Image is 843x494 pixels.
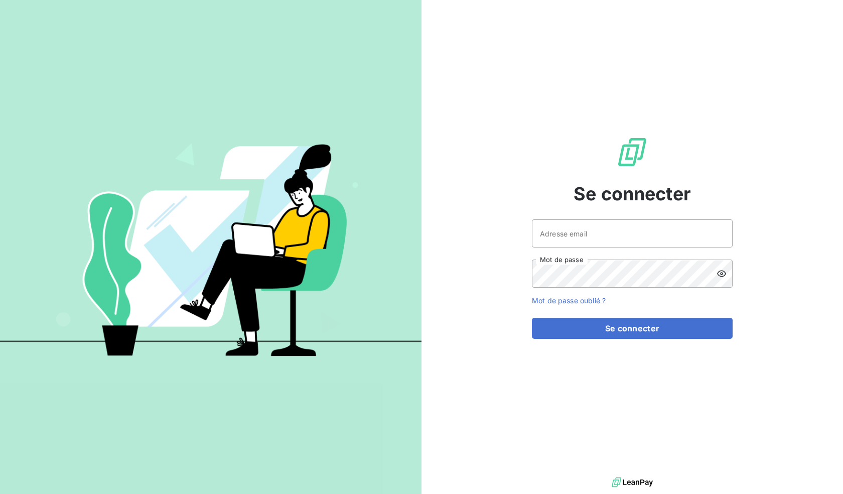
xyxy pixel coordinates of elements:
img: logo [612,475,653,490]
span: Se connecter [574,180,691,207]
input: placeholder [532,219,733,248]
button: Se connecter [532,318,733,339]
a: Mot de passe oublié ? [532,296,606,305]
img: Logo LeanPay [616,136,648,168]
